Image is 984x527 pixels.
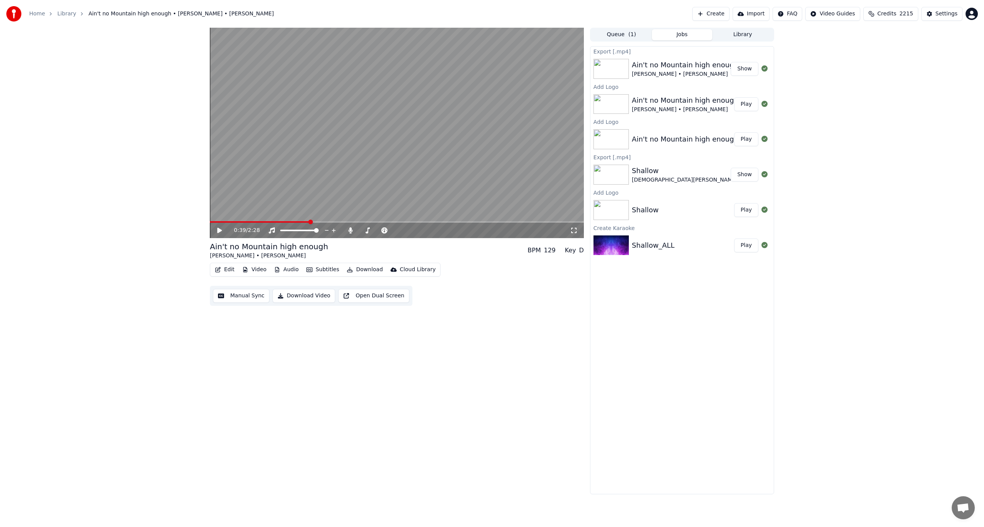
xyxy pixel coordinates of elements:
[632,134,738,145] div: Ain't no Mountain high enough
[88,10,274,18] span: Ain't no Mountain high enough • [PERSON_NAME] • [PERSON_NAME]
[271,264,302,275] button: Audio
[805,7,860,21] button: Video Guides
[590,223,774,232] div: Create Karaoke
[632,205,659,215] div: Shallow
[212,264,238,275] button: Edit
[29,10,274,18] nav: breadcrumb
[590,152,774,162] div: Export [.mp4]
[734,97,758,111] button: Play
[921,7,962,21] button: Settings
[863,7,918,21] button: Credits2215
[632,176,789,184] div: [DEMOGRAPHIC_DATA][PERSON_NAME] • [PERSON_NAME]
[234,227,246,234] span: 0:39
[632,70,738,78] div: [PERSON_NAME] • [PERSON_NAME]
[400,266,435,274] div: Cloud Library
[210,252,328,260] div: [PERSON_NAME] • [PERSON_NAME]
[734,238,758,252] button: Play
[590,82,774,91] div: Add Logo
[632,106,738,113] div: [PERSON_NAME] • [PERSON_NAME]
[579,246,584,255] div: D
[731,168,758,182] button: Show
[528,246,541,255] div: BPM
[57,10,76,18] a: Library
[936,10,957,18] div: Settings
[591,29,652,40] button: Queue
[632,240,675,251] div: Shallow_ALL
[590,47,774,56] div: Export [.mp4]
[248,227,260,234] span: 2:28
[652,29,713,40] button: Jobs
[303,264,342,275] button: Subtitles
[338,289,409,303] button: Open Dual Screen
[692,7,730,21] button: Create
[773,7,802,21] button: FAQ
[6,6,22,22] img: youka
[590,188,774,197] div: Add Logo
[210,241,328,252] div: Ain't no Mountain high enough
[878,10,896,18] span: Credits
[544,246,556,255] div: 129
[239,264,269,275] button: Video
[590,117,774,126] div: Add Logo
[632,60,738,70] div: Ain't no Mountain high enough
[344,264,386,275] button: Download
[632,165,789,176] div: Shallow
[29,10,45,18] a: Home
[628,31,636,38] span: ( 1 )
[234,227,253,234] div: /
[733,7,770,21] button: Import
[734,203,758,217] button: Play
[731,62,758,76] button: Show
[632,95,738,106] div: Ain't no Mountain high enough
[213,289,269,303] button: Manual Sync
[899,10,913,18] span: 2215
[734,132,758,146] button: Play
[952,496,975,519] div: Open chat
[712,29,773,40] button: Library
[565,246,576,255] div: Key
[273,289,335,303] button: Download Video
